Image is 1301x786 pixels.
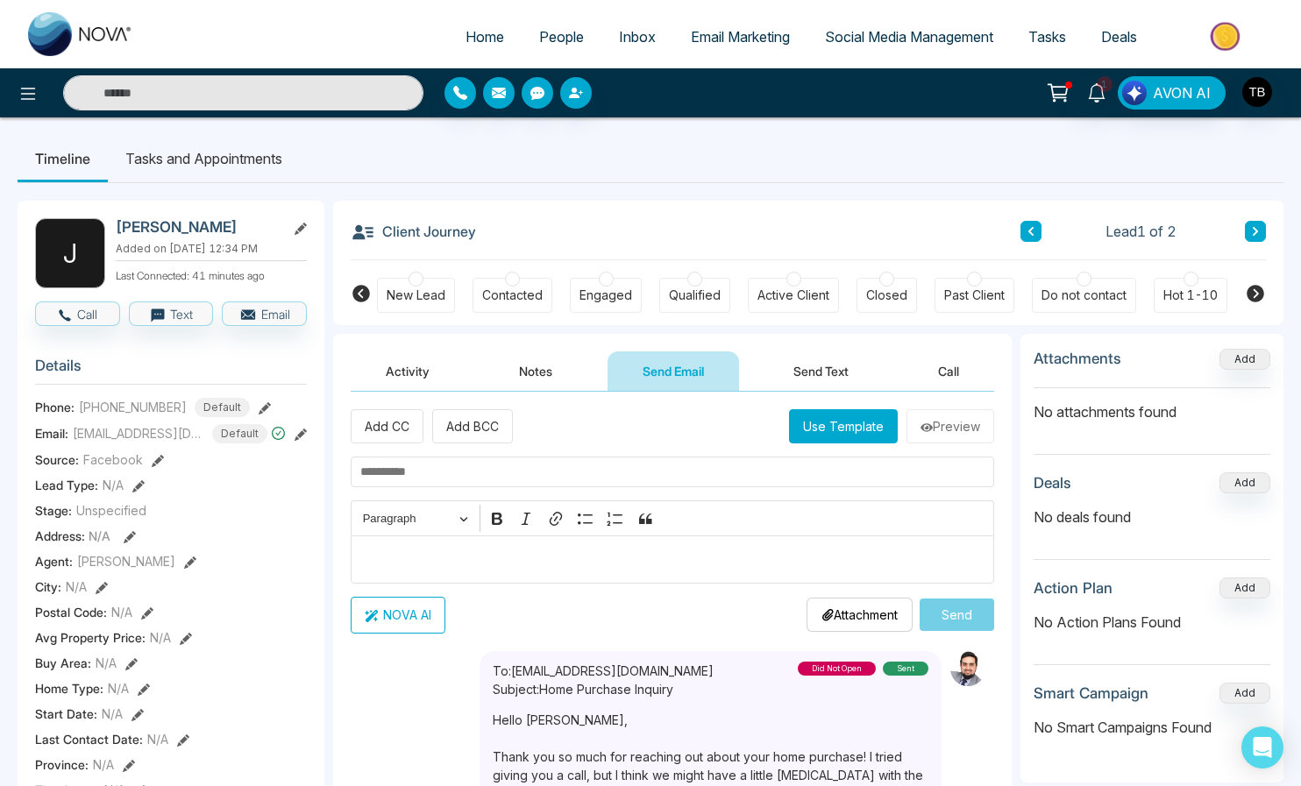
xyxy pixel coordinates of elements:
[212,424,267,443] span: Default
[821,605,898,624] p: Attachment
[108,135,300,182] li: Tasks and Appointments
[351,500,994,535] div: Editor toolbar
[363,508,454,529] span: Paragraph
[35,450,79,469] span: Source:
[351,409,423,443] button: Add CC
[1163,287,1218,304] div: Hot 1-10
[448,20,522,53] a: Home
[111,603,132,621] span: N/A
[1034,350,1121,367] h3: Attachments
[484,351,587,391] button: Notes
[351,351,465,391] button: Activity
[906,409,994,443] button: Preview
[1153,82,1211,103] span: AVON AI
[1101,28,1137,46] span: Deals
[1034,474,1071,492] h3: Deals
[150,628,171,647] span: N/A
[351,597,445,634] button: NOVA AI
[116,241,307,257] p: Added on [DATE] 12:34 PM
[579,287,632,304] div: Engaged
[482,287,543,304] div: Contacted
[673,20,807,53] a: Email Marketing
[758,351,884,391] button: Send Text
[619,28,656,46] span: Inbox
[18,135,108,182] li: Timeline
[1242,77,1272,107] img: User Avatar
[944,287,1005,304] div: Past Client
[89,528,110,543] span: N/A
[79,398,187,416] span: [PHONE_NUMBER]
[35,705,97,723] span: Start Date :
[35,654,91,672] span: Buy Area :
[866,287,907,304] div: Closed
[35,501,72,520] span: Stage:
[77,552,175,570] span: [PERSON_NAME]
[903,351,994,391] button: Call
[493,680,714,698] p: Subject: Home Purchase Inquiry
[1042,287,1127,304] div: Do not contact
[466,28,504,46] span: Home
[116,218,279,236] h2: [PERSON_NAME]
[669,287,721,304] div: Qualified
[93,755,114,774] span: N/A
[1241,726,1283,768] div: Open Intercom Messenger
[1034,579,1113,597] h3: Action Plan
[28,12,133,56] img: Nova CRM Logo
[102,705,123,723] span: N/A
[35,218,105,288] div: J
[789,409,898,443] button: Use Template
[1097,76,1113,92] span: 1
[387,287,445,304] div: New Lead
[35,679,103,697] span: Home Type :
[883,662,928,676] div: sent
[355,505,476,532] button: Paragraph
[83,450,143,469] span: Facebook
[691,28,790,46] span: Email Marketing
[493,662,714,680] p: To: [EMAIL_ADDRESS][DOMAIN_NAME]
[807,20,1011,53] a: Social Media Management
[1122,81,1147,105] img: Lead Flow
[351,218,476,244] h3: Client Journey
[1034,684,1148,702] h3: Smart Campaign
[757,287,829,304] div: Active Client
[608,351,739,391] button: Send Email
[1084,20,1155,53] a: Deals
[1034,388,1270,422] p: No attachments found
[35,357,307,384] h3: Details
[1034,612,1270,633] p: No Action Plans Found
[35,577,61,596] span: City :
[522,20,601,53] a: People
[1219,472,1270,493] button: Add
[539,28,584,46] span: People
[116,265,307,284] p: Last Connected: 41 minutes ago
[1219,351,1270,365] span: Add
[35,527,110,545] span: Address:
[1163,17,1290,56] img: Market-place.gif
[35,476,98,494] span: Lead Type:
[920,598,994,631] button: Send
[35,552,73,570] span: Agent:
[1219,683,1270,704] button: Add
[1118,76,1226,110] button: AVON AI
[108,679,129,697] span: N/A
[1028,28,1066,46] span: Tasks
[222,301,307,326] button: Email
[76,501,146,520] span: Unspecified
[35,628,146,647] span: Avg Property Price :
[351,535,994,584] div: Editor editing area: main
[73,424,204,443] span: [EMAIL_ADDRESS][DOMAIN_NAME]
[432,409,513,443] button: Add BCC
[1076,76,1118,107] a: 1
[1034,717,1270,738] p: No Smart Campaigns Found
[798,662,876,676] div: did not open
[1034,506,1270,528] p: No deals found
[103,476,124,494] span: N/A
[35,301,120,326] button: Call
[129,301,214,326] button: Text
[1219,349,1270,370] button: Add
[35,603,107,621] span: Postal Code :
[147,730,168,748] span: N/A
[601,20,673,53] a: Inbox
[35,755,89,774] span: Province :
[1011,20,1084,53] a: Tasks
